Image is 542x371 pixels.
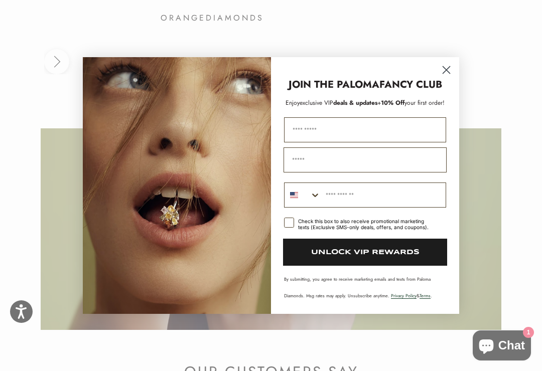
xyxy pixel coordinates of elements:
[284,147,447,172] input: Email
[381,98,404,107] span: 10% Off
[391,292,432,299] span: & .
[286,98,300,107] span: Enjoy
[290,191,298,199] img: United States
[289,77,379,92] strong: JOIN THE PALOMA
[284,276,446,299] p: By submitting, you agree to receive marketing emails and texts from Paloma Diamonds. Msg rates ma...
[283,239,447,266] button: UNLOCK VIP REWARDS
[377,98,445,107] span: + your first order!
[300,98,377,107] span: deals & updates
[285,183,321,207] button: Search Countries
[420,292,431,299] a: Terms
[83,57,271,314] img: Loading...
[298,218,434,230] div: Check this box to also receive promotional marketing texts (Exclusive SMS-only deals, offers, and...
[379,77,442,92] strong: FANCY CLUB
[300,98,333,107] span: exclusive VIP
[438,61,455,79] button: Close dialog
[321,183,446,207] input: Phone Number
[284,117,446,142] input: First Name
[391,292,417,299] a: Privacy Policy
